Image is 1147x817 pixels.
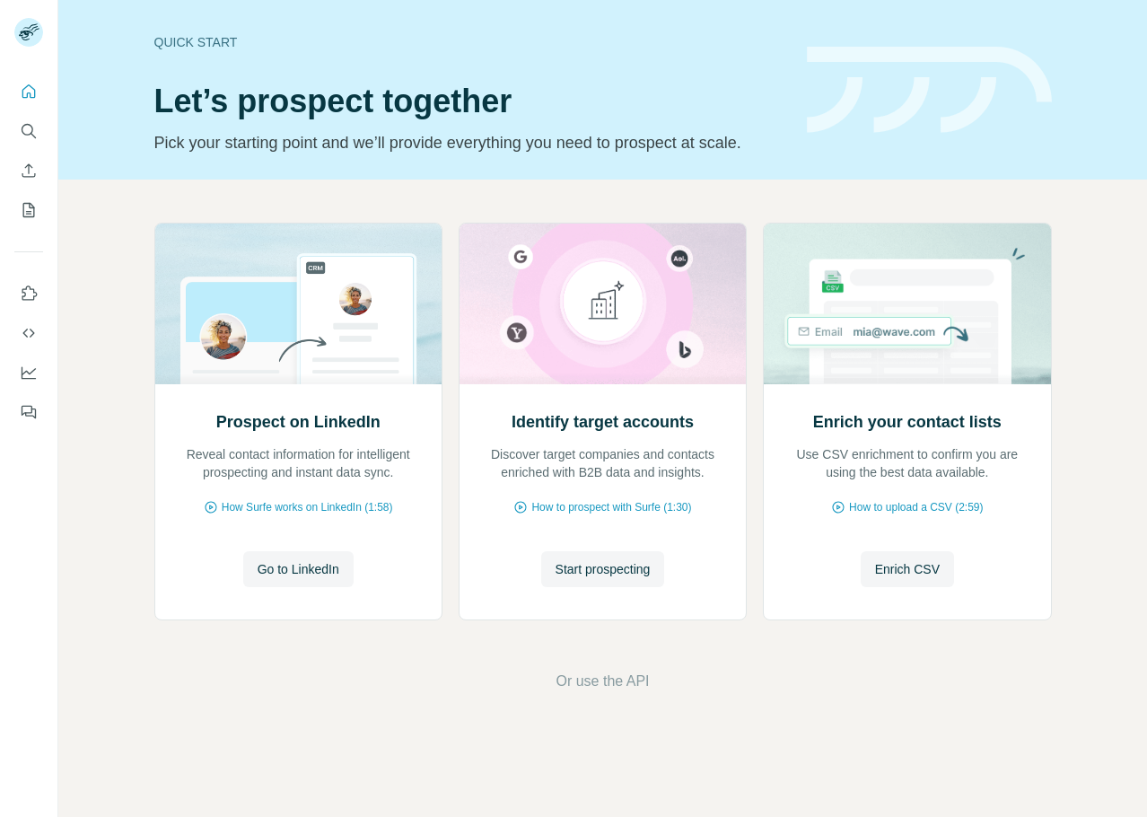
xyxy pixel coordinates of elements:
button: My lists [14,194,43,226]
button: Use Surfe API [14,317,43,349]
button: Use Surfe on LinkedIn [14,277,43,310]
button: Enrich CSV [861,551,954,587]
p: Reveal contact information for intelligent prospecting and instant data sync. [173,445,424,481]
span: How Surfe works on LinkedIn (1:58) [222,499,393,515]
span: How to prospect with Surfe (1:30) [531,499,691,515]
h2: Identify target accounts [512,409,694,435]
button: Go to LinkedIn [243,551,354,587]
span: How to upload a CSV (2:59) [849,499,983,515]
span: Start prospecting [556,560,651,578]
img: Identify target accounts [459,224,747,384]
span: Enrich CSV [875,560,940,578]
button: Start prospecting [541,551,665,587]
span: Go to LinkedIn [258,560,339,578]
img: Enrich your contact lists [763,224,1051,384]
button: Quick start [14,75,43,108]
p: Use CSV enrichment to confirm you are using the best data available. [782,445,1032,481]
h1: Let’s prospect together [154,83,785,119]
button: Feedback [14,396,43,428]
h2: Enrich your contact lists [813,409,1002,435]
img: banner [807,47,1052,134]
h2: Prospect on LinkedIn [216,409,381,435]
button: Search [14,115,43,147]
button: Enrich CSV [14,154,43,187]
p: Pick your starting point and we’ll provide everything you need to prospect at scale. [154,130,785,155]
button: Or use the API [556,671,649,692]
img: Prospect on LinkedIn [154,224,442,384]
p: Discover target companies and contacts enriched with B2B data and insights. [477,445,728,481]
button: Dashboard [14,356,43,389]
div: Quick start [154,33,785,51]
